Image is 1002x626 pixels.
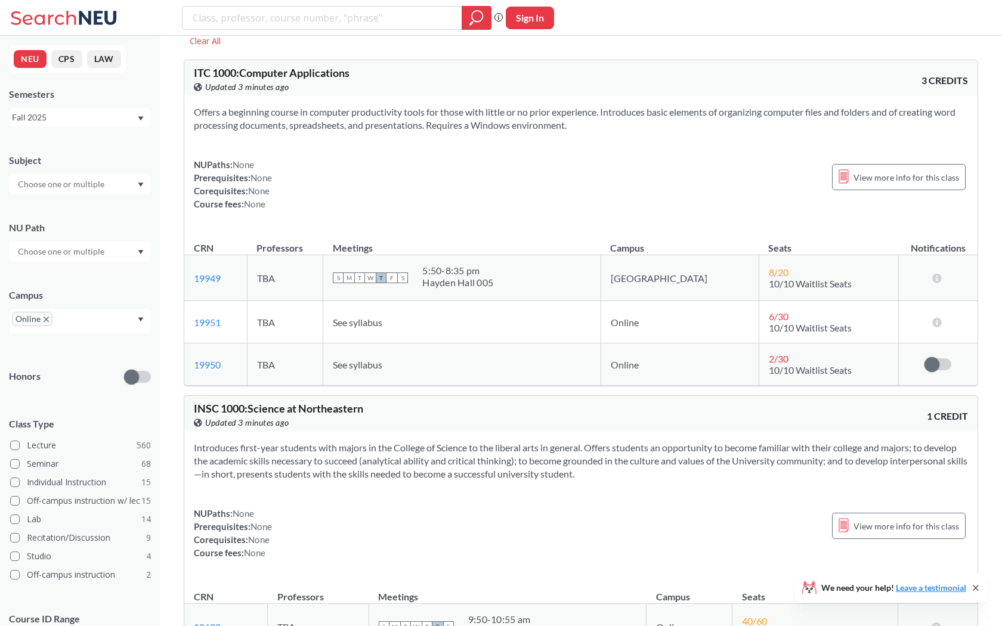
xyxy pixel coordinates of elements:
span: None [248,534,270,545]
span: 15 [141,476,151,489]
span: None [233,159,254,170]
th: Campus [601,230,759,255]
a: 19950 [194,359,221,370]
span: 10/10 Waitlist Seats [769,278,852,289]
label: Off-campus instruction [10,567,151,582]
div: Dropdown arrow [9,174,151,194]
span: 1 CREDIT [927,410,968,423]
td: Online [601,301,759,343]
label: Studio [10,548,151,564]
p: Honors [9,370,41,383]
span: Class Type [9,417,151,430]
span: None [250,521,272,532]
section: Offers a beginning course in computer productivity tools for those with little or no prior experi... [194,106,968,132]
button: NEU [14,50,47,68]
label: Off-campus instruction w/ lec [10,493,151,509]
p: Course ID Range [9,612,151,626]
th: Seats [759,230,898,255]
span: S [397,272,408,283]
th: Campus [647,578,732,604]
input: Class, professor, course number, "phrase" [191,8,453,28]
svg: Dropdown arrow [138,250,144,255]
span: 8 / 20 [769,266,788,278]
div: Campus [9,289,151,302]
div: CRN [194,590,214,603]
th: Professors [247,230,323,255]
div: 9:50 - 10:55 am [468,613,614,625]
span: 3 CREDITS [921,74,968,87]
svg: Dropdown arrow [138,317,144,322]
section: Introduces first-year students with majors in the College of Science to the liberal arts in gener... [194,441,968,481]
td: Online [601,343,759,386]
span: Updated 3 minutes ago [205,416,289,429]
td: TBA [247,301,323,343]
label: Individual Instruction [10,475,151,490]
span: None [244,547,265,558]
span: ITC 1000 : Computer Applications [194,66,350,79]
div: magnifying glass [462,6,491,30]
th: Meetings [323,230,601,255]
span: W [365,272,376,283]
span: 68 [141,457,151,470]
span: 2 / 30 [769,353,788,364]
div: Hayden Hall 005 [422,277,493,289]
div: CRN [194,241,214,255]
span: None [250,172,272,183]
span: See syllabus [333,317,382,328]
div: NU Path [9,221,151,234]
div: Fall 2025Dropdown arrow [9,108,151,127]
th: Seats [732,578,898,604]
span: S [333,272,344,283]
label: Lecture [10,438,151,453]
input: Choose one or multiple [12,244,112,259]
span: View more info for this class [853,170,959,185]
span: See syllabus [333,359,382,370]
div: Dropdown arrow [9,241,151,262]
svg: Dropdown arrow [138,116,144,121]
span: M [344,272,354,283]
span: None [233,508,254,519]
td: TBA [247,255,323,301]
svg: magnifying glass [469,10,484,26]
td: TBA [247,343,323,386]
span: 10/10 Waitlist Seats [769,364,852,376]
span: 10/10 Waitlist Seats [769,322,852,333]
span: INSC 1000 : Science at Northeastern [194,402,363,415]
button: CPS [51,50,82,68]
span: OnlineX to remove pill [12,312,52,326]
input: Choose one or multiple [12,177,112,191]
div: NUPaths: Prerequisites: Corequisites: Course fees: [194,158,272,210]
span: T [376,272,386,283]
span: 6 / 30 [769,311,788,322]
div: Fall 2025 [12,111,137,124]
div: 5:50 - 8:35 pm [422,265,493,277]
span: 2 [146,568,151,581]
div: Subject [9,154,151,167]
span: We need your help! [821,584,966,592]
div: NUPaths: Prerequisites: Corequisites: Course fees: [194,507,272,559]
div: Clear All [184,32,227,50]
th: Notifications [898,230,978,255]
th: Meetings [369,578,646,604]
span: None [248,185,270,196]
a: Leave a testimonial [896,582,966,593]
span: 4 [146,550,151,563]
span: 560 [137,439,151,452]
span: F [386,272,397,283]
svg: Dropdown arrow [138,182,144,187]
label: Lab [10,512,151,527]
td: [GEOGRAPHIC_DATA] [601,255,759,301]
label: Recitation/Discussion [10,530,151,546]
button: LAW [87,50,121,68]
div: OnlineX to remove pillDropdown arrow [9,309,151,333]
span: 9 [146,531,151,544]
a: 19951 [194,317,221,328]
span: 15 [141,494,151,507]
button: Sign In [506,7,554,29]
div: Semesters [9,88,151,101]
th: Professors [268,578,369,604]
span: 14 [141,513,151,526]
label: Seminar [10,456,151,472]
svg: X to remove pill [44,317,49,322]
a: 19949 [194,272,221,284]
